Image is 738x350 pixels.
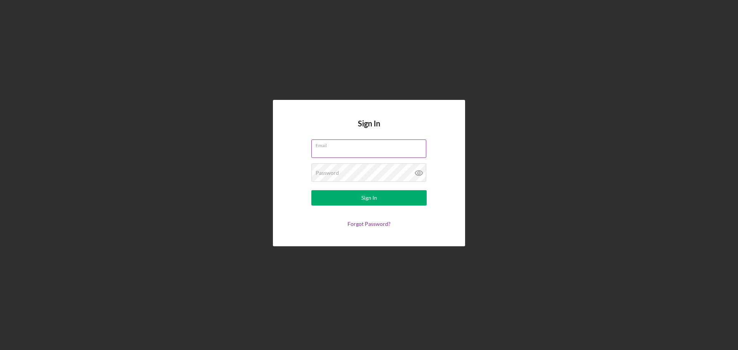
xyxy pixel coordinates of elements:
label: Email [316,140,426,148]
a: Forgot Password? [347,221,391,227]
button: Sign In [311,190,427,206]
h4: Sign In [358,119,380,139]
label: Password [316,170,339,176]
div: Sign In [361,190,377,206]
